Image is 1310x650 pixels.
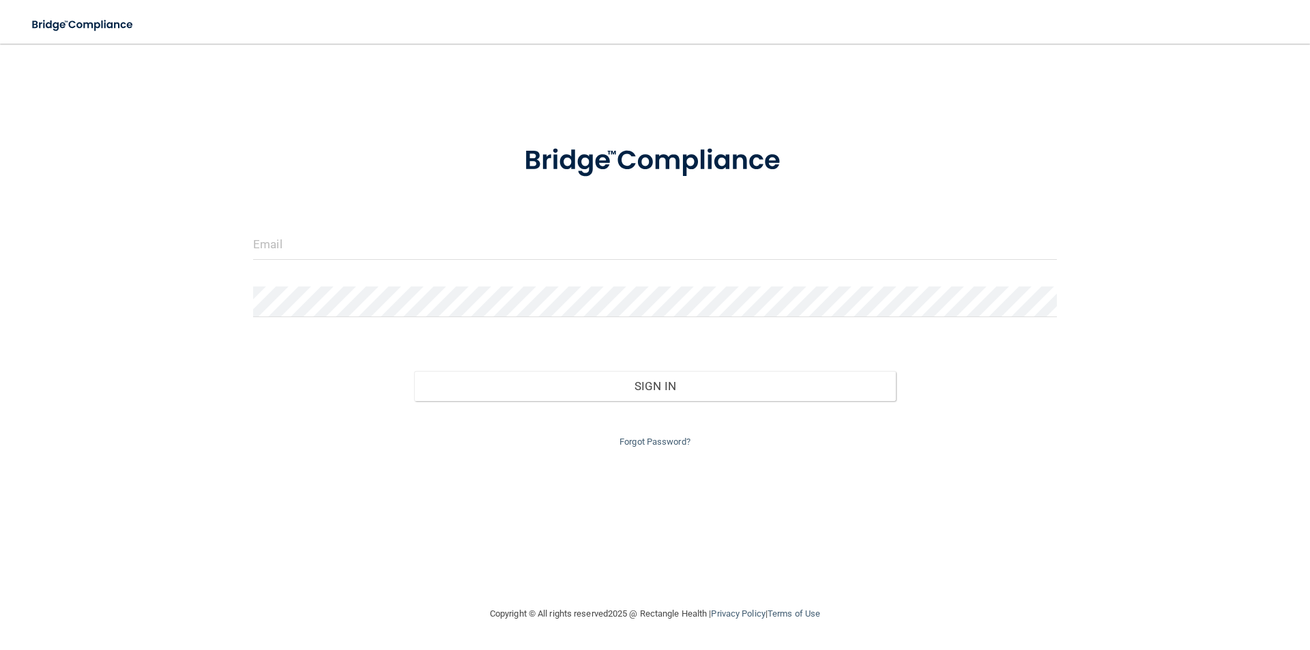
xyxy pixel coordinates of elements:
[496,125,814,196] img: bridge_compliance_login_screen.278c3ca4.svg
[406,592,904,636] div: Copyright © All rights reserved 2025 @ Rectangle Health | |
[253,229,1057,260] input: Email
[620,437,690,447] a: Forgot Password?
[768,608,820,619] a: Terms of Use
[20,11,146,39] img: bridge_compliance_login_screen.278c3ca4.svg
[414,371,897,401] button: Sign In
[711,608,765,619] a: Privacy Policy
